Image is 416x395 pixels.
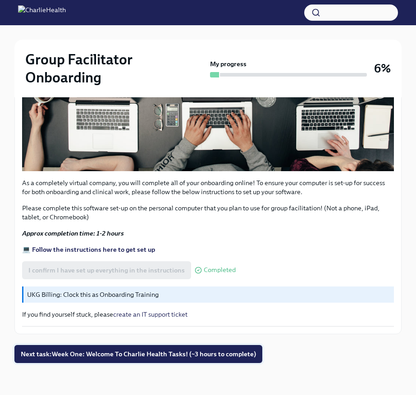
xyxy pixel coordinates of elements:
[22,245,155,254] a: 💻 Follow the instructions here to get set up
[210,59,247,68] strong: My progress
[113,310,187,318] a: create an IT support ticket
[204,267,236,273] span: Completed
[22,310,394,319] p: If you find yourself stuck, please
[22,229,124,237] strong: Approx completion time: 1-2 hours
[18,5,66,20] img: CharlieHealth
[22,204,394,222] p: Please complete this software set-up on the personal computer that you plan to use for group faci...
[21,350,256,359] span: Next task : Week One: Welcome To Charlie Health Tasks! (~3 hours to complete)
[22,178,394,196] p: As a completely virtual company, you will complete all of your onboarding online! To ensure your ...
[14,345,262,363] button: Next task:Week One: Welcome To Charlie Health Tasks! (~3 hours to complete)
[374,60,391,77] h3: 6%
[27,290,390,299] p: UKG Billing: Clock this as Onboarding Training
[25,50,206,86] h2: Group Facilitator Onboarding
